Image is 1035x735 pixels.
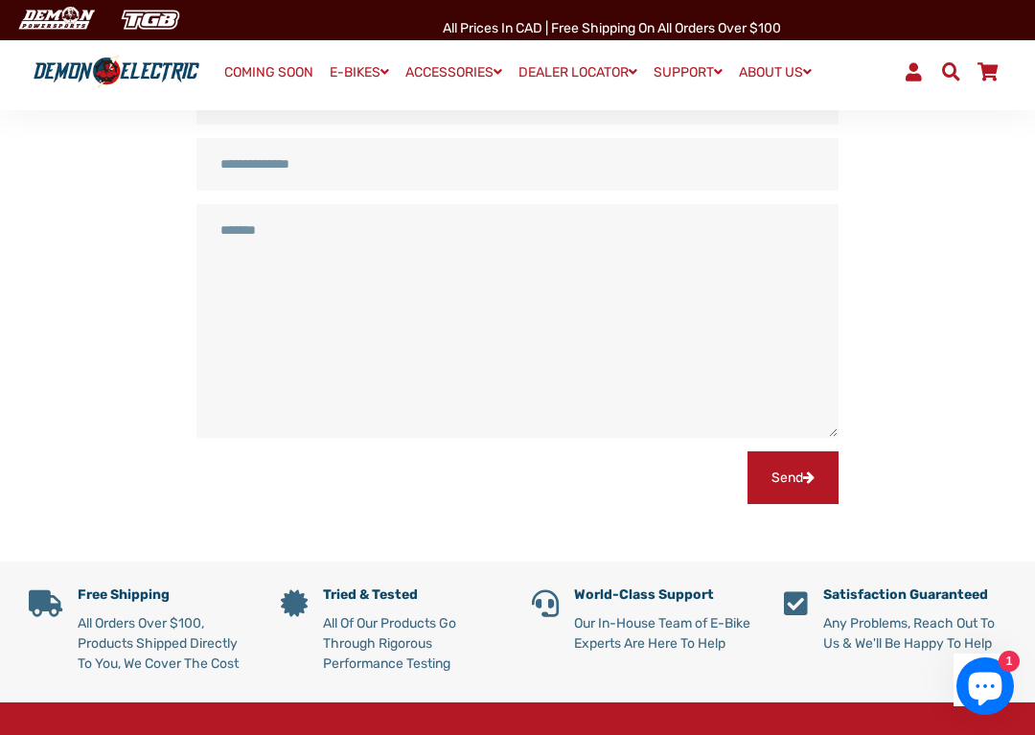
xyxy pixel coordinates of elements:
h5: World-Class Support [574,587,755,604]
h5: Free Shipping [78,587,252,604]
a: E-BIKES [323,58,396,86]
p: Our In-House Team of E-Bike Experts Are Here To Help [574,613,755,654]
button: Send [747,451,839,504]
a: COMING SOON [218,59,320,86]
img: Demon Electric logo [29,55,204,89]
p: All Of Our Products Go Through Rigorous Performance Testing [323,613,504,674]
img: Demon Electric [10,4,102,35]
a: ACCESSORIES [399,58,509,86]
a: DEALER LOCATOR [512,58,644,86]
h5: Satisfaction Guaranteed [823,587,1007,604]
a: ABOUT US [732,58,818,86]
span: All Prices in CAD | Free shipping on all orders over $100 [443,20,781,36]
p: All Orders Over $100, Products Shipped Directly To You, We Cover The Cost [78,613,252,674]
p: Any Problems, Reach Out To Us & We'll Be Happy To Help [823,613,1007,654]
img: TGB Canada [111,4,190,35]
inbox-online-store-chat: Shopify online store chat [951,657,1020,720]
a: SUPPORT [647,58,729,86]
h5: Tried & Tested [323,587,504,604]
